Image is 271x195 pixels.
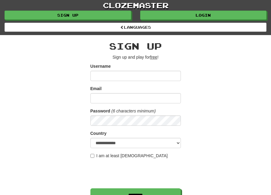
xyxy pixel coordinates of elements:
label: Email [90,86,102,92]
input: I am at least [DEMOGRAPHIC_DATA] [90,154,94,158]
label: Password [90,108,110,114]
a: Login [140,11,267,20]
label: Username [90,63,111,69]
label: I am at least [DEMOGRAPHIC_DATA] [90,153,168,159]
label: Country [90,130,107,136]
iframe: reCAPTCHA [90,162,182,185]
u: free [150,55,157,60]
h2: Sign up [90,41,181,51]
p: Sign up and play for ! [90,54,181,60]
a: Languages [5,23,266,32]
a: Sign up [5,11,131,20]
em: (6 characters minimum) [112,109,156,113]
